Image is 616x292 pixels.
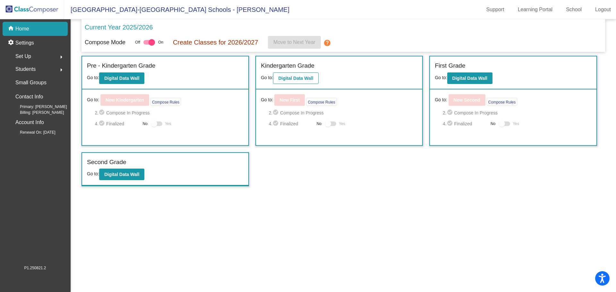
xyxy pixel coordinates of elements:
mat-icon: help [323,39,331,47]
mat-icon: home [8,25,15,33]
span: Go to: [87,96,99,103]
span: Go to: [435,75,447,80]
a: Learning Portal [513,4,558,15]
span: Renewal On: [DATE] [10,129,55,135]
label: Kindergarten Grade [261,61,314,71]
span: 4. Finalized [269,120,313,128]
span: Move to Next Year [273,39,315,45]
span: Students [15,65,36,74]
button: Digital Data Wall [99,72,144,84]
b: Digital Data Wall [278,76,313,81]
p: Create Classes for 2026/2027 [173,38,258,47]
mat-icon: check_circle [272,109,280,117]
button: New Second [449,94,485,106]
span: Go to: [261,75,273,80]
span: Off [135,39,140,45]
button: Move to Next Year [268,36,321,49]
mat-icon: check_circle [98,109,106,117]
mat-icon: settings [8,39,15,47]
a: School [561,4,587,15]
span: [GEOGRAPHIC_DATA]-[GEOGRAPHIC_DATA] Schools - [PERSON_NAME] [64,4,289,15]
span: No [143,121,148,127]
mat-icon: check_circle [272,120,280,128]
span: Primary: [PERSON_NAME] [10,104,67,110]
p: Compose Mode [85,38,125,47]
label: Second Grade [87,158,126,167]
span: On [158,39,163,45]
span: Set Up [15,52,31,61]
a: Logout [590,4,616,15]
p: Contact Info [15,92,43,101]
p: Settings [15,39,34,47]
p: Current Year 2025/2026 [85,22,153,32]
button: Compose Rules [487,98,517,106]
span: No [491,121,495,127]
b: New First [279,97,300,103]
span: Go to: [87,171,99,176]
span: No [317,121,321,127]
p: Home [15,25,29,33]
button: New First [274,94,305,106]
span: Yes [165,120,171,128]
mat-icon: arrow_right [57,66,65,74]
span: Go to: [261,96,273,103]
b: Digital Data Wall [104,76,139,81]
b: New Second [454,97,480,103]
button: Compose Rules [150,98,181,106]
span: Go to: [435,96,447,103]
button: Digital Data Wall [99,169,144,180]
button: Compose Rules [306,98,337,106]
mat-icon: arrow_right [57,53,65,61]
span: Yes [339,120,345,128]
b: New Kindergarten [106,97,144,103]
span: 4. Finalized [443,120,487,128]
span: 4. Finalized [95,120,139,128]
mat-icon: check_circle [447,109,454,117]
span: Yes [513,120,519,128]
span: 2. Compose In Progress [443,109,592,117]
button: New Kindergarten [100,94,149,106]
span: Go to: [87,75,99,80]
b: Digital Data Wall [452,76,487,81]
label: Pre - Kindergarten Grade [87,61,155,71]
button: Digital Data Wall [447,72,492,84]
mat-icon: check_circle [98,120,106,128]
span: 2. Compose In Progress [95,109,244,117]
p: Small Groups [15,78,47,87]
b: Digital Data Wall [104,172,139,177]
span: 2. Compose In Progress [269,109,418,117]
button: Digital Data Wall [273,72,318,84]
label: First Grade [435,61,465,71]
a: Support [481,4,509,15]
p: Account Info [15,118,44,127]
mat-icon: check_circle [447,120,454,128]
span: Billing: [PERSON_NAME] [10,110,64,115]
